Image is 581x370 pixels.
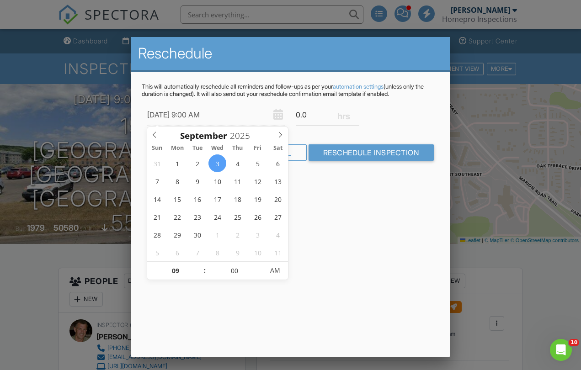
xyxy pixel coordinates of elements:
span: October 9, 2025 [229,243,246,261]
input: Reschedule Inspection [309,144,434,161]
a: automation settings [333,83,384,90]
span: September 8, 2025 [168,172,186,190]
span: September 16, 2025 [188,190,206,208]
span: September 2, 2025 [188,154,206,172]
input: Scroll to increment [147,262,203,280]
span: Scroll to increment [180,132,227,140]
iframe: Intercom live chat [550,339,572,361]
span: September 27, 2025 [269,208,287,226]
span: Click to toggle [262,261,288,280]
span: Wed [208,145,228,151]
span: September 26, 2025 [249,208,267,226]
span: 10 [569,339,579,346]
span: October 5, 2025 [148,243,166,261]
span: September 23, 2025 [188,208,206,226]
span: September 10, 2025 [208,172,226,190]
span: October 8, 2025 [208,243,226,261]
span: : [203,261,206,280]
span: October 1, 2025 [208,226,226,243]
span: September 13, 2025 [269,172,287,190]
span: October 11, 2025 [269,243,287,261]
span: September 22, 2025 [168,208,186,226]
span: Fri [248,145,268,151]
span: Sat [268,145,288,151]
span: September 4, 2025 [229,154,246,172]
span: Tue [187,145,208,151]
span: October 3, 2025 [249,226,267,243]
input: Scroll to increment [227,130,257,142]
p: This will automatically reschedule all reminders and follow-ups as per your (unless only the dura... [142,83,439,98]
span: September 6, 2025 [269,154,287,172]
span: September 14, 2025 [148,190,166,208]
span: September 24, 2025 [208,208,226,226]
span: September 20, 2025 [269,190,287,208]
span: September 3, 2025 [208,154,226,172]
span: October 7, 2025 [188,243,206,261]
span: September 25, 2025 [229,208,246,226]
input: Scroll to increment [206,262,262,280]
span: September 30, 2025 [188,226,206,243]
span: October 4, 2025 [269,226,287,243]
span: September 17, 2025 [208,190,226,208]
span: September 7, 2025 [148,172,166,190]
span: September 28, 2025 [148,226,166,243]
span: October 2, 2025 [229,226,246,243]
span: September 11, 2025 [229,172,246,190]
span: September 1, 2025 [168,154,186,172]
span: September 5, 2025 [249,154,267,172]
span: September 21, 2025 [148,208,166,226]
h2: Reschedule [138,44,443,63]
span: September 12, 2025 [249,172,267,190]
span: September 19, 2025 [249,190,267,208]
span: October 10, 2025 [249,243,267,261]
span: Sun [147,145,167,151]
span: September 9, 2025 [188,172,206,190]
span: September 18, 2025 [229,190,246,208]
span: September 29, 2025 [168,226,186,243]
span: September 15, 2025 [168,190,186,208]
span: Thu [228,145,248,151]
span: Mon [167,145,187,151]
span: August 31, 2025 [148,154,166,172]
span: October 6, 2025 [168,243,186,261]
